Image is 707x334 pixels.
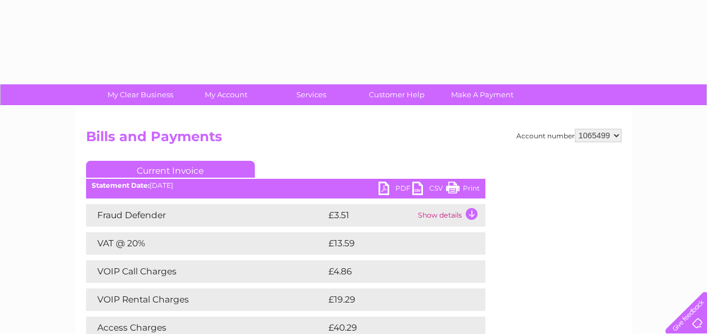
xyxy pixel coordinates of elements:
td: £19.29 [326,288,462,311]
a: My Account [179,84,272,105]
td: Fraud Defender [86,204,326,227]
a: CSV [412,182,446,198]
a: My Clear Business [94,84,187,105]
a: Make A Payment [436,84,529,105]
b: Statement Date: [92,181,150,189]
a: Services [265,84,358,105]
a: Current Invoice [86,161,255,178]
div: Account number [516,129,622,142]
td: Show details [415,204,485,227]
td: VAT @ 20% [86,232,326,255]
a: PDF [379,182,412,198]
a: Print [446,182,480,198]
td: VOIP Call Charges [86,260,326,283]
h2: Bills and Payments [86,129,622,150]
td: £3.51 [326,204,415,227]
td: £4.86 [326,260,460,283]
td: £13.59 [326,232,462,255]
a: Customer Help [350,84,443,105]
td: VOIP Rental Charges [86,288,326,311]
div: [DATE] [86,182,485,189]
